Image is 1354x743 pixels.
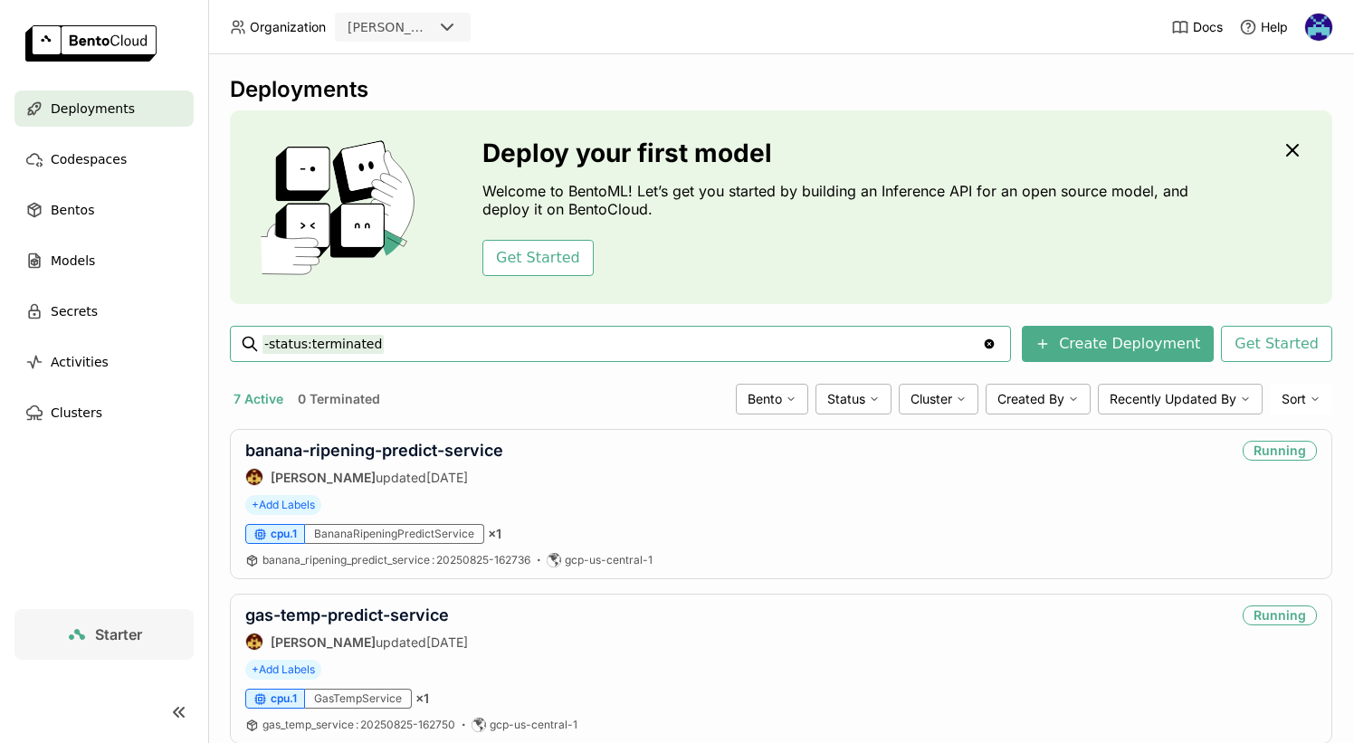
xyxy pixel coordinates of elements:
span: Starter [95,625,142,643]
a: Activities [14,344,194,380]
span: gcp-us-central-1 [565,553,653,567]
p: Welcome to BentoML! Let’s get you started by building an Inference API for an open source model, ... [482,182,1197,218]
a: Docs [1171,18,1223,36]
a: Codespaces [14,141,194,177]
span: Deployments [51,98,135,119]
img: Agastya Mondal [246,633,262,650]
div: Bento [736,384,808,414]
a: Bentos [14,192,194,228]
div: updated [245,633,468,651]
span: Models [51,250,95,271]
div: Recently Updated By [1098,384,1263,414]
span: [DATE] [426,470,468,485]
button: Get Started [1221,326,1332,362]
span: gas_temp_service 20250825-162750 [262,718,455,731]
span: Secrets [51,300,98,322]
div: [PERSON_NAME] [348,18,433,36]
span: Created By [997,391,1064,407]
span: cpu.1 [271,527,297,541]
img: Agastya Mondal [246,469,262,485]
span: Cluster [911,391,952,407]
span: Activities [51,351,109,373]
a: Clusters [14,395,194,431]
div: Created By [986,384,1091,414]
a: gas-temp-predict-service [245,605,449,624]
span: banana_ripening_predict_service 20250825-162736 [262,553,530,567]
span: × 1 [488,526,501,542]
span: Help [1261,19,1288,35]
div: Status [815,384,892,414]
span: cpu.1 [271,691,297,706]
button: 0 Terminated [294,387,384,411]
span: : [432,553,434,567]
a: banana_ripening_predict_service:20250825-162736 [262,553,530,567]
div: Running [1243,605,1317,625]
span: gcp-us-central-1 [490,718,577,732]
img: cover onboarding [244,139,439,275]
div: Sort [1270,384,1332,414]
button: Create Deployment [1022,326,1214,362]
span: +Add Labels [245,495,321,515]
strong: [PERSON_NAME] [271,470,376,485]
h3: Deploy your first model [482,138,1197,167]
span: Bentos [51,199,94,221]
a: banana-ripening-predict-service [245,441,503,460]
span: Status [827,391,865,407]
div: Deployments [230,76,1332,103]
span: Sort [1282,391,1306,407]
span: Recently Updated By [1110,391,1236,407]
input: Search [262,329,982,358]
div: updated [245,468,503,486]
span: Codespaces [51,148,127,170]
span: Clusters [51,402,102,424]
span: × 1 [415,691,429,707]
span: : [356,718,358,731]
button: 7 Active [230,387,287,411]
a: Deployments [14,90,194,127]
div: Running [1243,441,1317,461]
input: Selected strella. [434,19,436,37]
button: Get Started [482,240,594,276]
img: logo [25,25,157,62]
span: Docs [1193,19,1223,35]
span: Bento [748,391,782,407]
div: Help [1239,18,1288,36]
div: BananaRipeningPredictService [305,524,484,544]
a: Models [14,243,194,279]
span: Organization [250,19,326,35]
div: GasTempService [305,689,412,709]
svg: Clear value [982,337,996,351]
div: Cluster [899,384,978,414]
a: gas_temp_service:20250825-162750 [262,718,455,732]
img: Matt Weiss [1305,14,1332,41]
a: Starter [14,609,194,660]
span: [DATE] [426,634,468,650]
strong: [PERSON_NAME] [271,634,376,650]
span: +Add Labels [245,660,321,680]
a: Secrets [14,293,194,329]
